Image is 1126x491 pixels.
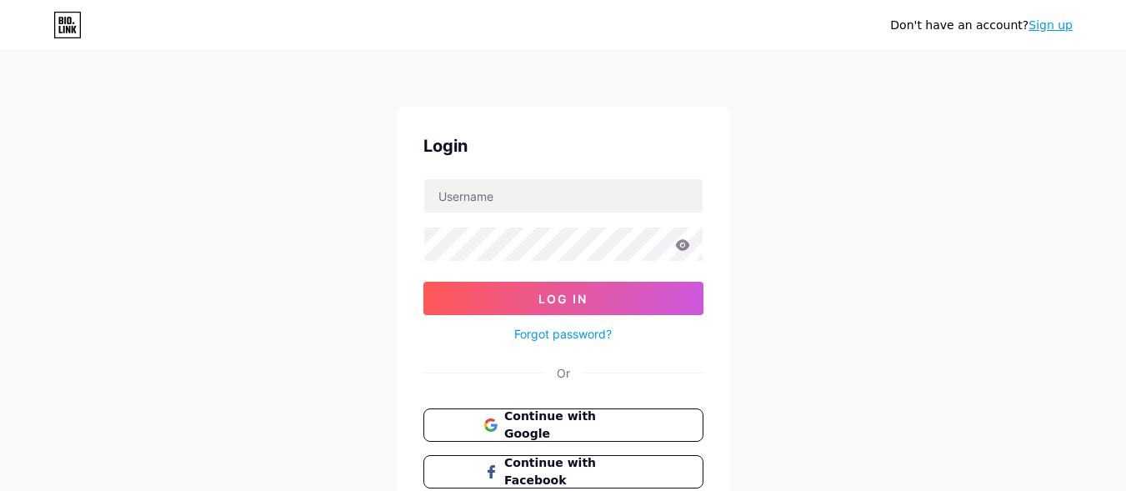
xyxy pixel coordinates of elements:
button: Continue with Facebook [423,455,703,488]
div: Or [557,364,570,382]
span: Log In [538,292,588,306]
button: Continue with Google [423,408,703,442]
span: Continue with Facebook [504,454,642,489]
div: Login [423,133,703,158]
div: Don't have an account? [890,17,1073,34]
button: Log In [423,282,703,315]
a: Forgot password? [514,325,612,343]
span: Continue with Google [504,408,642,443]
a: Sign up [1028,18,1073,32]
input: Username [424,179,703,213]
